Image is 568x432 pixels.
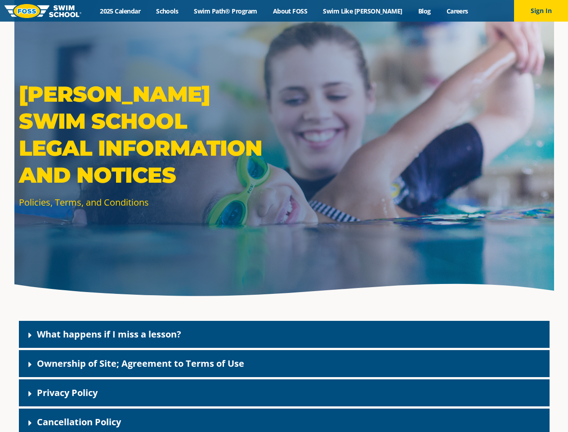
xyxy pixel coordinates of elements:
[19,321,550,348] div: What happens if I miss a lesson?
[265,7,315,15] a: About FOSS
[4,4,81,18] img: FOSS Swim School Logo
[438,7,476,15] a: Careers
[37,357,244,369] a: Ownership of Site; Agreement to Terms of Use
[19,196,280,209] p: Policies, Terms, and Conditions
[37,328,181,340] a: What happens if I miss a lesson?
[186,7,265,15] a: Swim Path® Program
[19,81,280,189] p: [PERSON_NAME] Swim School Legal Information and Notices
[19,379,550,406] div: Privacy Policy
[92,7,148,15] a: 2025 Calendar
[410,7,438,15] a: Blog
[19,350,550,377] div: Ownership of Site; Agreement to Terms of Use
[148,7,186,15] a: Schools
[37,416,121,428] a: Cancellation Policy
[37,387,98,399] a: Privacy Policy
[315,7,411,15] a: Swim Like [PERSON_NAME]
